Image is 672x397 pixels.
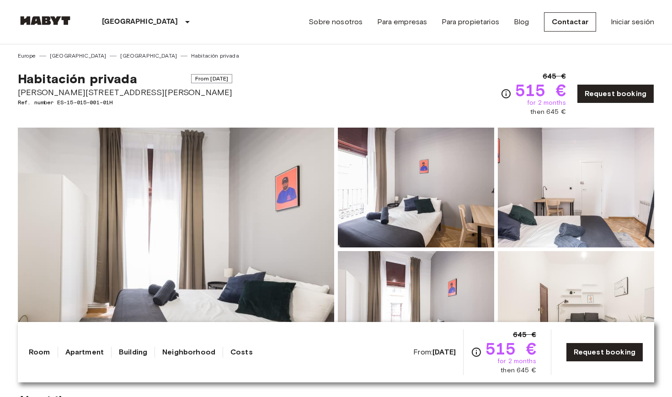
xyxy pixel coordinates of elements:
span: [PERSON_NAME][STREET_ADDRESS][PERSON_NAME] [18,86,232,98]
span: then 645 € [530,107,566,117]
img: Picture of unit ES-15-015-001-01H [498,251,654,371]
a: Contactar [544,12,596,32]
img: Picture of unit ES-15-015-001-01H [498,128,654,247]
a: Room [29,347,50,358]
img: Picture of unit ES-15-015-001-01H [338,251,494,371]
a: Iniciar sesión [611,16,654,27]
a: [GEOGRAPHIC_DATA] [50,52,107,60]
img: Habyt [18,16,73,25]
span: for 2 months [527,98,566,107]
span: 515 € [515,82,566,98]
span: then 645 € [501,366,536,375]
b: [DATE] [432,348,456,356]
span: 515 € [485,340,536,357]
a: Para empresas [377,16,427,27]
span: From: [413,347,456,357]
a: Europe [18,52,36,60]
a: Apartment [65,347,104,358]
span: 645 € [543,71,566,82]
a: Sobre nosotros [309,16,363,27]
span: Ref. number ES-15-015-001-01H [18,98,232,107]
a: [GEOGRAPHIC_DATA] [120,52,177,60]
a: Blog [514,16,529,27]
a: Building [119,347,147,358]
a: Para propietarios [442,16,499,27]
span: 645 € [513,329,536,340]
span: From [DATE] [191,74,233,83]
span: for 2 months [497,357,536,366]
span: Habitación privada [18,71,137,86]
a: Neighborhood [162,347,215,358]
a: Habitación privada [191,52,239,60]
a: Request booking [566,343,643,362]
img: Picture of unit ES-15-015-001-01H [338,128,494,247]
svg: Check cost overview for full price breakdown. Please note that discounts apply to new joiners onl... [501,88,512,99]
img: Marketing picture of unit ES-15-015-001-01H [18,128,334,371]
svg: Check cost overview for full price breakdown. Please note that discounts apply to new joiners onl... [471,347,482,358]
p: [GEOGRAPHIC_DATA] [102,16,178,27]
a: Request booking [577,84,654,103]
a: Costs [230,347,253,358]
